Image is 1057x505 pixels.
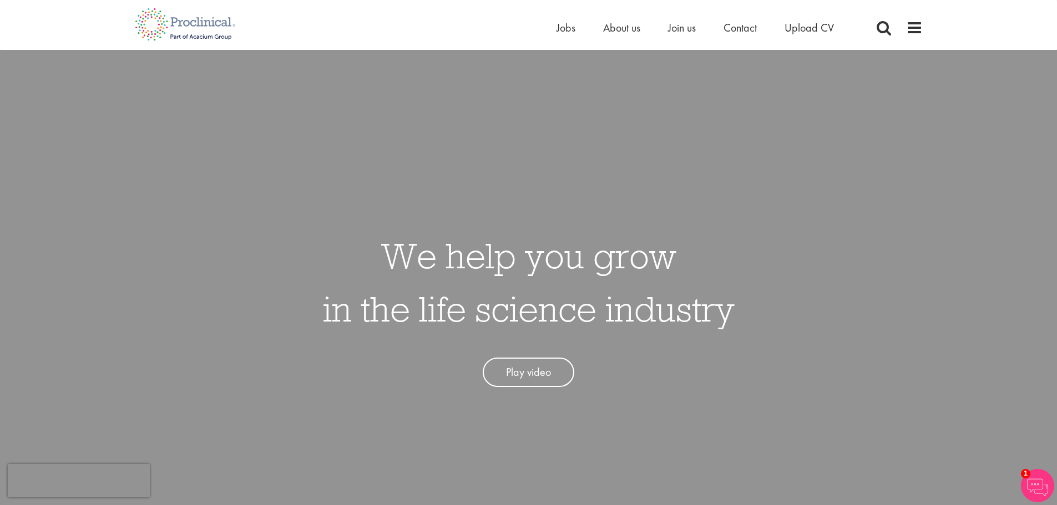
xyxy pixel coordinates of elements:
span: 1 [1021,469,1030,478]
a: Contact [724,21,757,35]
a: Jobs [557,21,575,35]
h1: We help you grow in the life science industry [323,229,735,335]
a: About us [603,21,640,35]
a: Upload CV [785,21,834,35]
img: Chatbot [1021,469,1054,502]
a: Play video [483,358,574,387]
a: Join us [668,21,696,35]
